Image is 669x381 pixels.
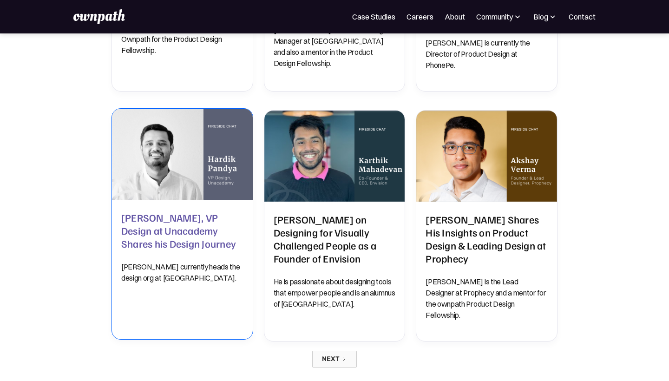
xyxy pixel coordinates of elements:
[111,351,557,368] div: List
[445,11,465,22] a: About
[274,24,396,69] p: [PERSON_NAME] is a Senior Design Manager at [GEOGRAPHIC_DATA] and also a mentor in the Product De...
[569,11,596,22] a: Contact
[274,276,396,309] p: He is passionate about designing tools that empower people and is an alumnus of [GEOGRAPHIC_DATA].
[312,351,357,368] a: Next Page
[416,110,557,342] a: Akshay Verma Shares His Insights on Product Design & Leading Design at Prophecy[PERSON_NAME] Shar...
[274,213,396,265] h2: [PERSON_NAME] on Designing for Visually Challenged People as a Founder of Envision
[426,276,548,321] p: [PERSON_NAME] is the Lead Designer at Prophecy and a mentor for the ownpath Product Design Fellow...
[352,11,395,22] a: Case Studies
[111,108,253,340] a: Hardik Pandya, VP Design at Unacademy Shares his Design Journey[PERSON_NAME], VP Design at Unacad...
[264,111,405,202] img: Karthik Mahadevan on Designing for Visually Challenged People as a Founder of Envision
[426,213,548,265] h2: [PERSON_NAME] Shares His Insights on Product Design & Leading Design at Prophecy
[264,110,406,342] a: Karthik Mahadevan on Designing for Visually Challenged People as a Founder of Envision[PERSON_NAM...
[426,37,548,71] p: [PERSON_NAME] is currently the Director of Product Design at PhonePe.
[121,261,243,283] p: [PERSON_NAME] currently heads the design org at [GEOGRAPHIC_DATA].
[476,11,513,22] div: Community
[416,111,557,202] img: Akshay Verma Shares His Insights on Product Design & Leading Design at Prophecy
[322,355,340,363] div: Next
[108,106,256,203] img: Hardik Pandya, VP Design at Unacademy Shares his Design Journey
[533,11,557,22] div: Blog
[121,211,243,250] h2: [PERSON_NAME], VP Design at Unacademy Shares his Design Journey
[476,11,522,22] div: Community
[533,11,548,22] div: Blog
[407,11,433,22] a: Careers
